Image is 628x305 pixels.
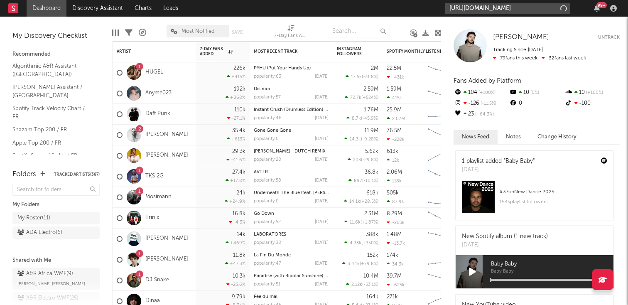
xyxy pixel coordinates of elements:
[371,66,378,71] div: 2M
[351,283,362,287] span: 2.12k
[254,108,374,112] a: Instant Crush (Drumless Edition) (feat. [PERSON_NAME])
[363,241,377,246] span: +350 %
[424,104,461,125] svg: Chart title
[387,128,402,133] div: 76.5M
[254,232,286,237] a: LABORATORES
[491,269,613,274] span: Baby Baby
[229,219,245,225] div: -4.3 %
[454,87,509,98] div: 104
[232,128,245,133] div: 35.4k
[254,149,329,154] div: SONGI SONGI - DUTCH REMIX
[387,220,405,225] div: -203k
[254,170,329,175] div: AVTLR
[232,30,243,34] button: Save
[254,232,329,237] div: LABORATORES
[226,178,245,183] div: +17.8 %
[315,116,329,121] div: [DATE]
[387,190,399,196] div: 505k
[387,232,402,237] div: 1.48M
[12,256,100,266] div: Shared with Me
[145,214,159,221] a: Trinix
[125,21,132,45] div: Filters
[348,262,360,266] span: 3.44k
[12,170,36,180] div: Folders
[233,273,245,279] div: 10.3k
[139,21,146,45] div: A&R Pipeline
[364,128,378,133] div: 11.9M
[315,137,329,141] div: [DATE]
[145,277,169,284] a: DJ Snake
[424,166,461,187] svg: Chart title
[12,125,91,134] a: Shazam Top 200 / FR
[529,130,585,144] button: Change History
[387,95,402,101] div: 415k
[364,211,378,216] div: 2.31M
[499,197,607,207] div: 154k playlist followers
[12,268,100,290] a: A&R Africa WMF(9)[PERSON_NAME] [PERSON_NAME]
[387,294,398,300] div: 271k
[227,136,245,142] div: +613 %
[424,187,461,208] svg: Chart title
[493,56,537,61] span: -79 fans this week
[145,256,188,263] a: [PERSON_NAME]
[362,116,377,121] span: -45.9 %
[462,241,548,249] div: [DATE]
[454,130,498,144] button: News Feed
[387,282,405,288] div: -625k
[387,137,405,142] div: -228k
[12,49,100,59] div: Recommended
[344,136,378,142] div: ( )
[424,62,461,83] svg: Chart title
[363,283,377,287] span: -53.1 %
[12,31,100,41] div: My Discovery Checklist
[387,149,398,154] div: 613k
[315,157,329,162] div: [DATE]
[145,298,160,305] a: Dinaa
[387,116,405,121] div: 2.07M
[254,253,291,258] a: La Fin Du Monde
[145,235,188,242] a: [PERSON_NAME]
[363,179,377,183] span: -10.1 %
[274,31,307,41] div: 7-Day Fans Added (7-Day Fans Added)
[493,34,549,41] span: [PERSON_NAME]
[237,232,245,237] div: 14k
[387,199,404,204] div: 87.9k
[349,199,360,204] span: 14.1k
[254,74,281,79] div: popularity: 63
[182,29,215,34] span: Most Notified
[234,107,245,113] div: 110k
[234,86,245,92] div: 192k
[254,157,281,162] div: popularity: 28
[387,170,402,175] div: 2.06M
[462,232,548,241] div: New Spotify album (1 new track)
[387,107,402,113] div: 25.9M
[353,158,361,162] span: 203
[315,282,329,287] div: [DATE]
[366,232,378,237] div: 388k
[315,241,329,245] div: [DATE]
[315,261,329,266] div: [DATE]
[254,178,281,183] div: popularity: 58
[200,47,226,57] span: 7-Day Fans Added
[477,91,496,95] span: +100 %
[225,199,245,204] div: +24.9 %
[254,49,316,54] div: Most Recent Track
[387,261,404,267] div: 34.3k
[424,83,461,104] svg: Chart title
[346,74,378,79] div: ( )
[12,226,100,239] a: ADA Electro(6)
[12,61,91,79] a: Algorithmic A&R Assistant ([GEOGRAPHIC_DATA])
[232,211,245,216] div: 16.8k
[254,170,268,175] a: AVTLR
[350,96,361,100] span: 72.7k
[509,87,564,98] div: 10
[348,178,378,183] div: ( )
[254,95,281,100] div: popularity: 57
[254,191,372,195] a: Underneath The Blue (feat. [PERSON_NAME]) - VIP edit
[254,295,329,299] div: Fée du mal
[315,199,329,204] div: [DATE]
[254,66,311,71] a: PYHU (Put Your Hands Up)
[387,157,399,163] div: 12k
[254,253,329,258] div: La Fin Du Monde
[17,228,62,238] div: ADA Electro ( 6 )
